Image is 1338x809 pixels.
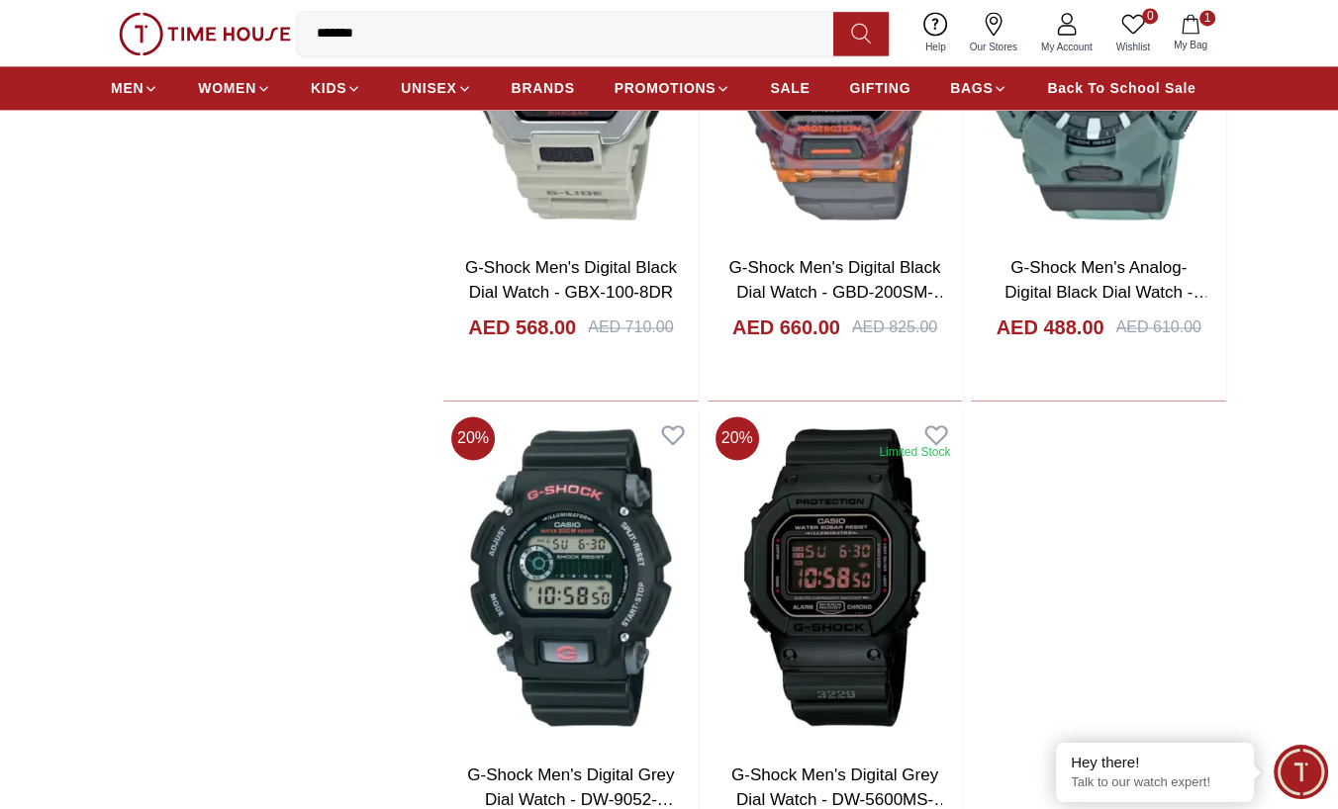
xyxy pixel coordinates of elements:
[119,12,291,55] img: ...
[997,314,1104,341] h4: AED 488.00
[1033,40,1100,54] span: My Account
[311,70,361,106] a: KIDS
[1071,774,1239,791] p: Talk to our watch expert!
[962,40,1025,54] span: Our Stores
[917,40,954,54] span: Help
[1166,38,1215,52] span: My Bag
[1116,315,1201,339] div: AED 610.00
[198,70,271,106] a: WOMEN
[1274,745,1328,799] div: Chat Widget
[852,315,937,339] div: AED 825.00
[950,78,993,98] span: BAGS
[111,70,158,106] a: MEN
[950,70,1007,106] a: BAGS
[708,408,963,746] img: G-Shock Men's Digital Grey Dial Watch - DW-5600MS-1DR
[770,70,810,106] a: SALE
[1104,8,1162,58] a: 0Wishlist
[615,70,731,106] a: PROMOTIONS
[465,258,677,303] a: G-Shock Men's Digital Black Dial Watch - GBX-100-8DR
[1071,753,1239,772] div: Hey there!
[770,78,810,98] span: SALE
[1162,10,1219,56] button: 1My Bag
[729,258,950,327] a: G-Shock Men's Digital Black Dial Watch - GBD-200SM-1A5DR
[401,70,471,106] a: UNISEX
[111,78,143,98] span: MEN
[732,314,840,341] h4: AED 660.00
[716,416,759,460] span: 20 %
[615,78,717,98] span: PROMOTIONS
[849,70,910,106] a: GIFTING
[401,78,456,98] span: UNISEX
[1142,8,1158,24] span: 0
[512,78,575,98] span: BRANDS
[443,408,699,746] img: G-Shock Men's Digital Grey Dial Watch - DW-9052-1VDR
[512,70,575,106] a: BRANDS
[1199,10,1215,26] span: 1
[451,416,495,460] span: 20 %
[913,8,958,58] a: Help
[958,8,1029,58] a: Our Stores
[198,78,256,98] span: WOMEN
[1004,258,1209,327] a: G-Shock Men's Analog-Digital Black Dial Watch - GA-010CE-2ADR
[849,78,910,98] span: GIFTING
[468,314,576,341] h4: AED 568.00
[588,315,673,339] div: AED 710.00
[1047,78,1195,98] span: Back To School Sale
[311,78,346,98] span: KIDS
[1108,40,1158,54] span: Wishlist
[879,444,950,460] div: Limited Stock
[1047,70,1195,106] a: Back To School Sale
